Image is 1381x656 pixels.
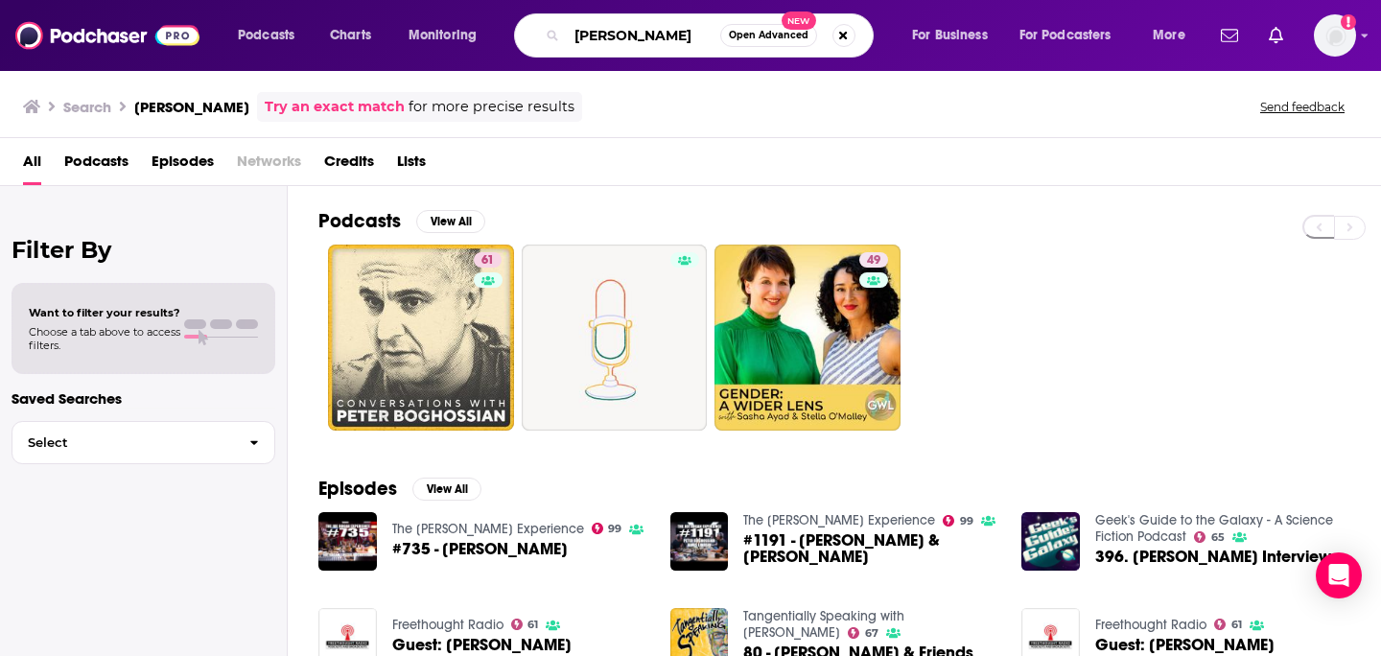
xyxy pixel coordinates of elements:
span: 61 [481,251,494,270]
span: #735 - [PERSON_NAME] [392,541,568,557]
a: Show notifications dropdown [1261,19,1291,52]
button: View All [412,478,481,501]
span: 99 [960,517,973,526]
a: #735 - Peter Boghossian [392,541,568,557]
a: Charts [317,20,383,51]
h2: Episodes [318,477,397,501]
a: 61 [474,252,502,268]
span: 67 [865,629,878,638]
a: The Joe Rogan Experience [392,521,584,537]
button: Select [12,421,275,464]
img: 396. Peter Boghossian Interview [1021,512,1080,571]
a: 61 [511,619,539,630]
span: 61 [1231,621,1242,629]
span: #1191 - [PERSON_NAME] & [PERSON_NAME] [743,532,998,565]
span: For Podcasters [1019,22,1112,49]
a: 65 [1194,531,1225,543]
button: View All [416,210,485,233]
h3: [PERSON_NAME] [134,98,249,116]
a: 61 [1214,619,1242,630]
a: 99 [943,515,973,527]
a: 49 [859,252,888,268]
a: Guest: Dr. Peter Boghossian [1095,637,1275,653]
span: Open Advanced [729,31,808,40]
button: open menu [1139,20,1209,51]
span: Guest: [PERSON_NAME] [1095,637,1275,653]
a: #1191 - Peter Boghossian & James Lindsay [743,532,998,565]
button: Open AdvancedNew [720,24,817,47]
span: Select [12,436,234,449]
div: Open Intercom Messenger [1316,552,1362,598]
a: PodcastsView All [318,209,485,233]
span: 49 [867,251,880,270]
span: Choose a tab above to access filters. [29,325,180,352]
a: 49 [714,245,901,431]
span: Logged in as teisenbe [1314,14,1356,57]
button: Send feedback [1254,99,1350,115]
a: The Joe Rogan Experience [743,512,935,528]
a: Freethought Radio [392,617,503,633]
img: #1191 - Peter Boghossian & James Lindsay [670,512,729,571]
span: 396. [PERSON_NAME] Interview [1095,549,1331,565]
h3: Search [63,98,111,116]
a: All [23,146,41,185]
input: Search podcasts, credits, & more... [567,20,720,51]
a: Geek's Guide to the Galaxy - A Science Fiction Podcast [1095,512,1333,545]
span: Monitoring [409,22,477,49]
button: open menu [224,20,319,51]
img: Podchaser - Follow, Share and Rate Podcasts [15,17,199,54]
span: for more precise results [409,96,574,118]
span: 99 [608,525,621,533]
a: 396. Peter Boghossian Interview [1095,549,1331,565]
span: 61 [527,621,538,629]
span: Want to filter your results? [29,306,180,319]
a: Guest: Peter Boghossian [392,637,572,653]
a: Credits [324,146,374,185]
span: Guest: [PERSON_NAME] [392,637,572,653]
a: 99 [592,523,622,534]
a: Podcasts [64,146,129,185]
h2: Filter By [12,236,275,264]
img: User Profile [1314,14,1356,57]
span: New [782,12,816,30]
a: Tangentially Speaking with Christopher Ryan [743,608,904,641]
h2: Podcasts [318,209,401,233]
a: Lists [397,146,426,185]
button: open menu [395,20,502,51]
span: 65 [1211,533,1225,542]
a: Show notifications dropdown [1213,19,1246,52]
a: 67 [848,627,878,639]
p: Saved Searches [12,389,275,408]
button: open menu [1007,20,1139,51]
img: #735 - Peter Boghossian [318,512,377,571]
span: Charts [330,22,371,49]
a: Try an exact match [265,96,405,118]
div: Search podcasts, credits, & more... [532,13,892,58]
button: open menu [899,20,1012,51]
a: Freethought Radio [1095,617,1206,633]
span: More [1153,22,1185,49]
span: Networks [237,146,301,185]
span: For Business [912,22,988,49]
svg: Add a profile image [1341,14,1356,30]
a: Episodes [152,146,214,185]
span: Podcasts [238,22,294,49]
a: EpisodesView All [318,477,481,501]
button: Show profile menu [1314,14,1356,57]
a: 61 [328,245,514,431]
